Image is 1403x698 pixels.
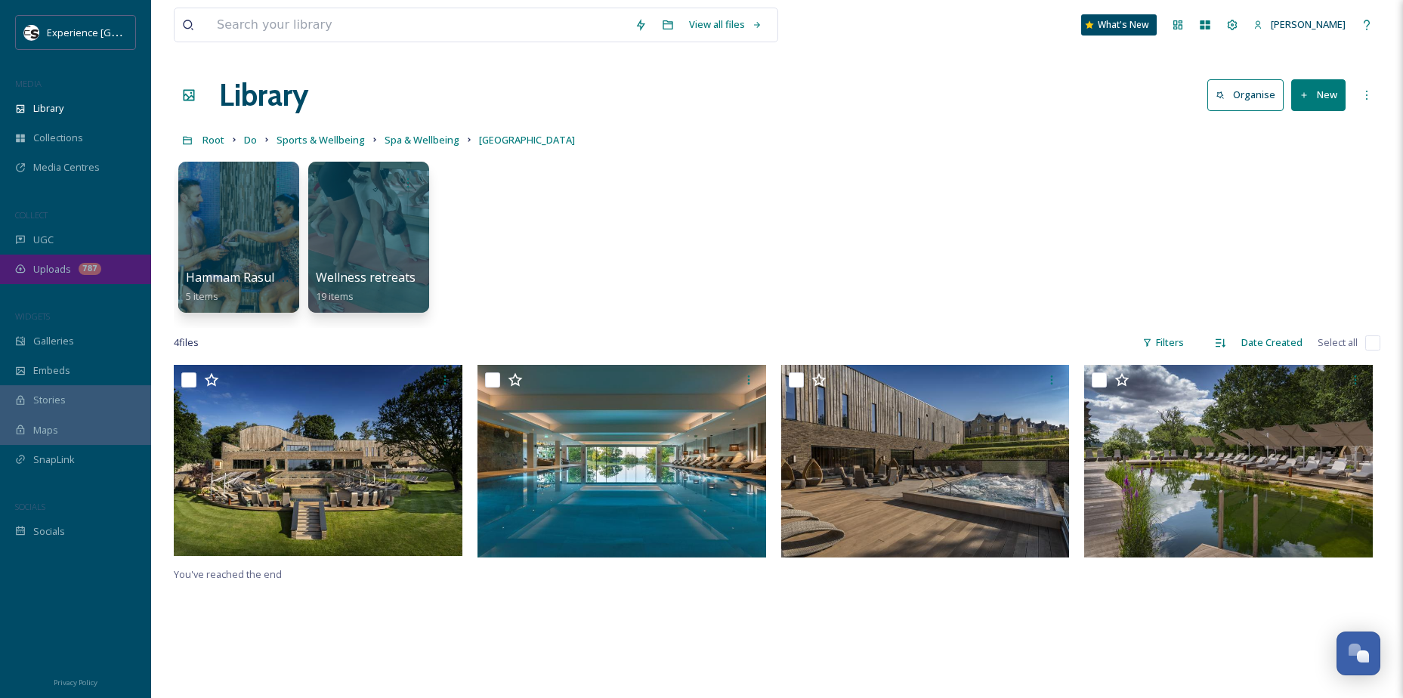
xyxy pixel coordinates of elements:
span: You've reached the end [174,567,282,581]
div: 787 [79,263,101,275]
span: 5 items [186,289,218,303]
img: sh2933-122.jpg [1084,365,1373,557]
span: SnapLink [33,452,75,467]
a: [PERSON_NAME] [1246,10,1353,39]
span: Select all [1318,335,1358,350]
span: Wellness retreats [316,269,416,286]
span: Spa & Wellbeing [385,133,459,147]
span: Hammam Rasul mud treatment [186,269,363,286]
span: Experience [GEOGRAPHIC_DATA] [47,25,196,39]
span: [PERSON_NAME] [1271,17,1346,31]
a: View all files [681,10,770,39]
div: Date Created [1234,328,1310,357]
span: UGC [33,233,54,247]
span: Privacy Policy [54,678,97,687]
img: South Lodge Spa sh2933-029.jpg [174,365,462,556]
span: Stories [33,393,66,407]
span: Socials [33,524,65,539]
a: [GEOGRAPHIC_DATA] [479,131,575,149]
span: Root [202,133,224,147]
span: COLLECT [15,209,48,221]
span: Uploads [33,262,71,276]
a: Wellness retreats19 items [316,270,416,303]
a: Do [244,131,257,149]
span: 4 file s [174,335,199,350]
span: Library [33,101,63,116]
img: South Lodge sh2933hdr-001.jpg [477,365,766,557]
button: Open Chat [1337,632,1380,675]
a: What's New [1081,14,1157,36]
img: WSCC%20ES%20Socials%20Icon%20-%20Secondary%20-%20Black.jpg [24,25,39,40]
span: Collections [33,131,83,145]
span: MEDIA [15,78,42,89]
div: Filters [1135,328,1191,357]
a: Sports & Wellbeing [277,131,365,149]
span: Embeds [33,363,70,378]
a: Library [219,73,308,118]
a: Hammam Rasul mud treatment5 items [186,270,363,303]
input: Search your library [209,8,627,42]
span: 19 items [316,289,354,303]
span: WIDGETS [15,310,50,322]
span: Do [244,133,257,147]
img: sh2933-036.jpg [781,365,1070,557]
a: Privacy Policy [54,672,97,690]
span: [GEOGRAPHIC_DATA] [479,133,575,147]
button: New [1291,79,1346,110]
span: Galleries [33,334,74,348]
a: Spa & Wellbeing [385,131,459,149]
span: Sports & Wellbeing [277,133,365,147]
span: SOCIALS [15,501,45,512]
span: Media Centres [33,160,100,174]
a: Root [202,131,224,149]
span: Maps [33,423,58,437]
button: Organise [1207,79,1284,110]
